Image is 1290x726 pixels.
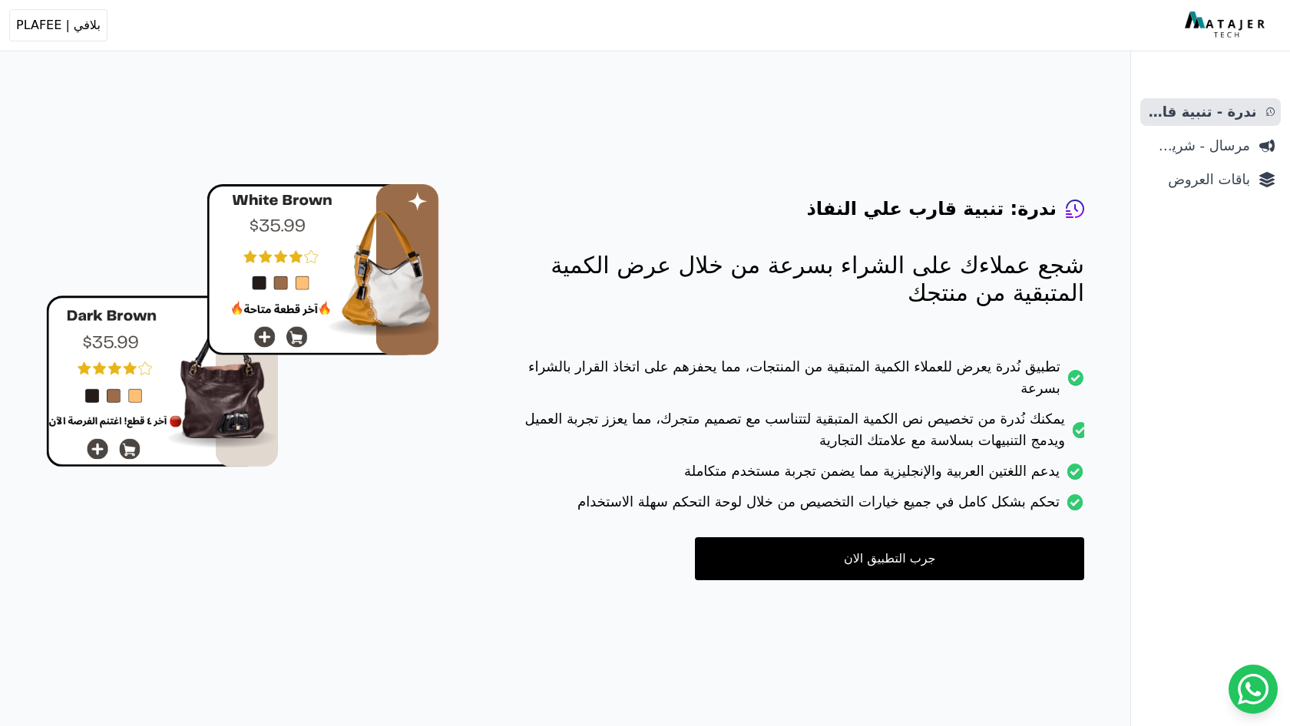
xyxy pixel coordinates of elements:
li: تحكم بشكل كامل في جميع خيارات التخصيص من خلال لوحة التحكم سهلة الاستخدام [501,491,1084,522]
li: يمكنك نُدرة من تخصيص نص الكمية المتبقية لتتناسب مع تصميم متجرك، مما يعزز تجربة العميل ويدمج التنب... [501,408,1084,460]
span: باقات العروض [1146,169,1250,190]
button: بلافي | PLAFEE [9,9,107,41]
img: hero [46,184,439,467]
li: تطبيق نُدرة يعرض للعملاء الكمية المتبقية من المنتجات، مما يحفزهم على اتخاذ القرار بالشراء بسرعة [501,356,1084,408]
h4: ندرة: تنبية قارب علي النفاذ [806,196,1057,221]
p: شجع عملاءك على الشراء بسرعة من خلال عرض الكمية المتبقية من منتجك [501,252,1084,307]
a: جرب التطبيق الان [695,537,1084,580]
li: يدعم اللغتين العربية والإنجليزية مما يضمن تجربة مستخدم متكاملة [501,460,1084,491]
span: بلافي | PLAFEE [16,16,101,35]
img: MatajerTech Logo [1185,12,1268,39]
span: مرسال - شريط دعاية [1146,135,1250,157]
span: ندرة - تنبية قارب علي النفاذ [1146,101,1257,123]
